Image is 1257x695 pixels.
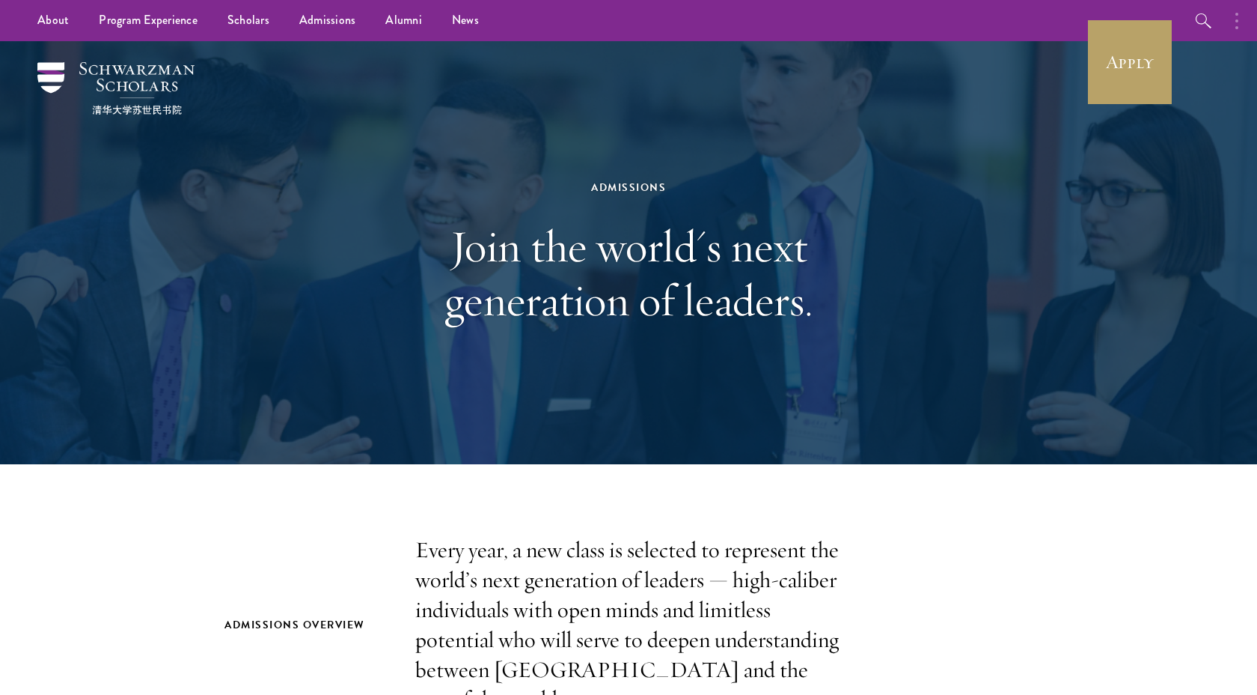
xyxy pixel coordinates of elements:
[37,62,195,115] img: Schwarzman Scholars
[370,178,887,197] div: Admissions
[1088,20,1172,104] a: Apply
[370,219,887,327] h1: Join the world's next generation of leaders.
[224,616,385,634] h2: Admissions Overview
